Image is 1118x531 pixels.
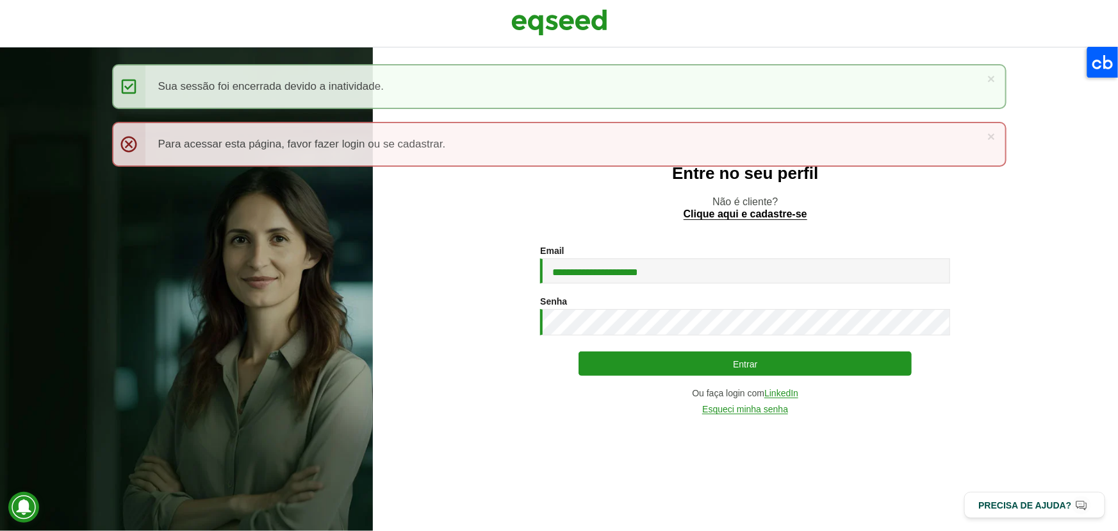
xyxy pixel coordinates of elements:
a: Esqueci minha senha [702,405,788,414]
div: Sua sessão foi encerrada devido a inatividade. [112,64,1007,109]
div: Para acessar esta página, favor fazer login ou se cadastrar. [112,122,1007,167]
label: Senha [540,297,567,306]
label: Email [540,246,564,255]
a: LinkedIn [764,389,798,398]
a: × [987,72,995,85]
img: EqSeed Logo [511,6,607,38]
h2: Entre no seu perfil [399,164,1092,183]
p: Não é cliente? [399,196,1092,220]
button: Entrar [579,351,912,376]
a: Clique aqui e cadastre-se [684,209,807,220]
a: × [987,130,995,143]
div: Ou faça login com [540,389,950,398]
